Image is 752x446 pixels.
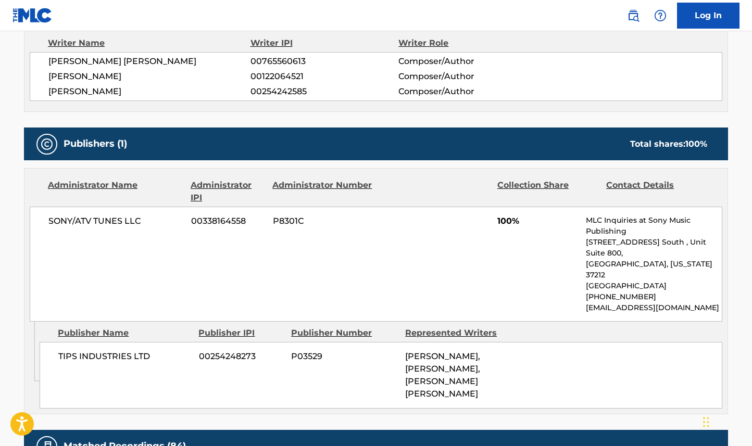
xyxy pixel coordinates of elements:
[398,85,533,98] span: Composer/Author
[650,5,671,26] div: Help
[191,215,265,227] span: 00338164558
[198,327,283,339] div: Publisher IPI
[58,350,191,363] span: TIPS INDUSTRIES LTD
[58,327,191,339] div: Publisher Name
[586,259,722,281] p: [GEOGRAPHIC_DATA], [US_STATE] 37212
[398,70,533,83] span: Composer/Author
[250,37,399,49] div: Writer IPI
[586,302,722,313] p: [EMAIL_ADDRESS][DOMAIN_NAME]
[250,85,398,98] span: 00254242585
[586,215,722,237] p: MLC Inquiries at Sony Music Publishing
[48,215,183,227] span: SONY/ATV TUNES LLC
[586,291,722,302] p: [PHONE_NUMBER]
[398,55,533,68] span: Composer/Author
[685,139,707,149] span: 100 %
[191,179,265,204] div: Administrator IPI
[41,138,53,150] img: Publishers
[250,70,398,83] span: 00122064521
[48,179,183,204] div: Administrator Name
[586,237,722,259] p: [STREET_ADDRESS] South , Unit Suite 800,
[700,396,752,446] iframe: Chat Widget
[48,55,250,68] span: [PERSON_NAME] [PERSON_NAME]
[48,70,250,83] span: [PERSON_NAME]
[291,350,397,363] span: P03529
[627,9,640,22] img: search
[623,5,644,26] a: Public Search
[405,327,511,339] div: Represented Writers
[64,138,127,150] h5: Publishers (1)
[405,351,480,399] span: [PERSON_NAME], [PERSON_NAME], [PERSON_NAME] [PERSON_NAME]
[497,215,578,227] span: 100%
[606,179,707,204] div: Contact Details
[586,281,722,291] p: [GEOGRAPHIC_DATA]
[12,8,53,23] img: MLC Logo
[703,406,709,438] div: Drag
[398,37,533,49] div: Writer Role
[291,327,397,339] div: Publisher Number
[497,179,598,204] div: Collection Share
[677,3,740,29] a: Log In
[199,350,283,363] span: 00254248273
[48,37,250,49] div: Writer Name
[272,179,373,204] div: Administrator Number
[654,9,667,22] img: help
[273,215,374,227] span: P8301C
[630,138,707,150] div: Total shares:
[48,85,250,98] span: [PERSON_NAME]
[250,55,398,68] span: 00765560613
